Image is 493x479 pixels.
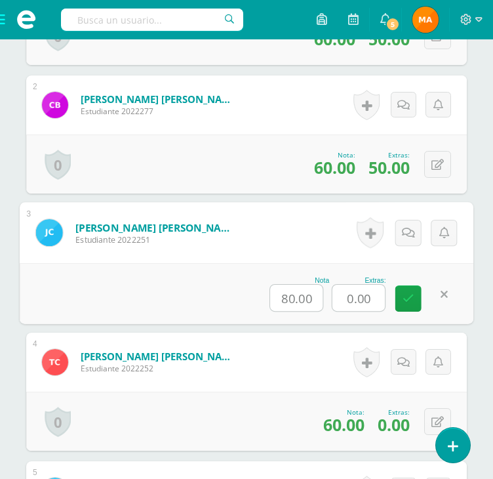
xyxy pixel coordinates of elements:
[323,413,365,436] span: 60.00
[378,413,410,436] span: 0.00
[378,407,410,417] div: Extras:
[385,17,400,31] span: 5
[61,9,243,31] input: Busca un usuario...
[323,407,365,417] div: Nota:
[271,285,323,311] input: 0-100.0
[42,92,68,118] img: 341eaa9569b61e716d7ac718201314ab.png
[36,219,63,246] img: 85d015b5d8cbdc86e8d29492f78b6ed8.png
[269,277,329,284] div: Nota
[368,150,410,159] div: Extras:
[332,285,385,311] input: Extra
[332,277,385,284] div: Extras:
[42,349,68,375] img: 427d6b45988be05d04198d9509dcda7c.png
[75,220,237,234] a: [PERSON_NAME] [PERSON_NAME]
[81,363,238,374] span: Estudiante 2022252
[45,407,71,437] a: 0
[314,156,355,178] span: 60.00
[45,150,71,180] a: 0
[368,156,410,178] span: 50.00
[81,350,238,363] a: [PERSON_NAME] [PERSON_NAME]
[81,106,238,117] span: Estudiante 2022277
[314,150,355,159] div: Nota:
[81,93,238,106] a: [PERSON_NAME] [PERSON_NAME]
[75,234,237,245] span: Estudiante 2022251
[412,7,439,33] img: 5d98c8432932463505bd6846e15a9a15.png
